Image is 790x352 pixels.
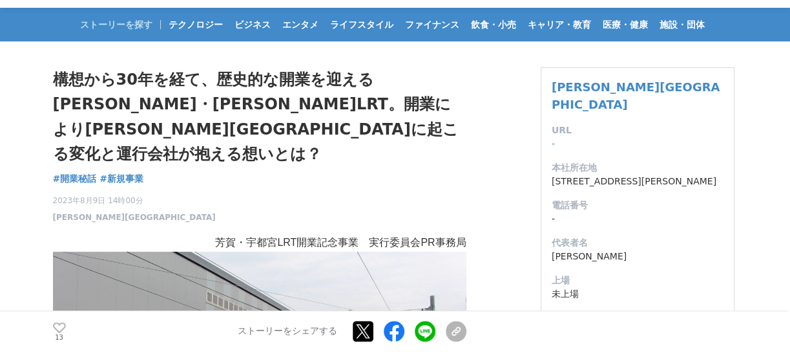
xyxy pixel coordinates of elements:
[552,161,723,175] dt: 本社所在地
[53,212,216,223] a: [PERSON_NAME][GEOGRAPHIC_DATA]
[598,19,653,30] span: 医療・健康
[552,250,723,263] dd: [PERSON_NAME]
[325,8,399,41] a: ライフスタイル
[53,67,466,167] h1: 構想から30年を経て、歴史的な開業を迎える[PERSON_NAME]・[PERSON_NAME]LRT。開業により[PERSON_NAME][GEOGRAPHIC_DATA]に起こる変化と運行会...
[523,19,596,30] span: キャリア・教育
[552,287,723,301] dd: 未上場
[238,326,337,338] p: ストーリーをシェアする
[99,172,143,186] a: #新規事業
[552,175,723,188] dd: [STREET_ADDRESS][PERSON_NAME]
[53,234,466,252] p: 芳賀・宇都宮LRT開業記念事業 実行委員会PR事務局
[163,8,228,41] a: テクノロジー
[552,236,723,250] dt: 代表者名
[400,19,464,30] span: ファイナンス
[53,173,97,184] span: #開業秘話
[163,19,228,30] span: テクノロジー
[466,19,521,30] span: 飲食・小売
[552,199,723,212] dt: 電話番号
[654,8,710,41] a: 施設・団体
[99,173,143,184] span: #新規事業
[229,8,276,41] a: ビジネス
[229,19,276,30] span: ビジネス
[466,8,521,41] a: 飲食・小売
[523,8,596,41] a: キャリア・教育
[277,19,324,30] span: エンタメ
[552,212,723,226] dd: -
[277,8,324,41] a: エンタメ
[400,8,464,41] a: ファイナンス
[325,19,399,30] span: ライフスタイル
[53,335,66,341] p: 13
[552,137,723,151] dd: -
[654,19,710,30] span: 施設・団体
[53,195,216,206] span: 2023年8月9日 14時00分
[53,172,97,186] a: #開業秘話
[552,274,723,287] dt: 上場
[598,8,653,41] a: 医療・健康
[552,124,723,137] dt: URL
[552,80,720,111] a: [PERSON_NAME][GEOGRAPHIC_DATA]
